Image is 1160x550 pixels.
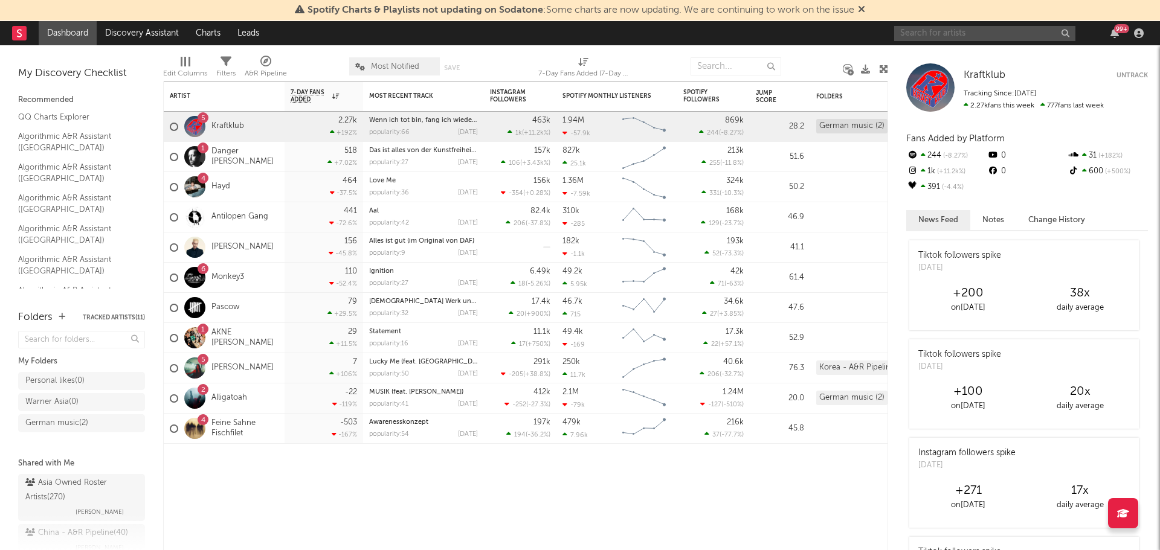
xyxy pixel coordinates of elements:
div: 869k [725,117,744,124]
div: +200 [912,286,1024,301]
div: 2.27k [338,117,357,124]
div: ( ) [504,400,550,408]
span: 244 [707,130,719,136]
span: -510 % [723,401,742,408]
input: Search for folders... [18,331,145,348]
div: 17.4k [532,298,550,305]
div: ( ) [701,219,744,227]
button: Tracked Artists(11) [83,315,145,321]
a: QQ Charts Explorer [18,110,133,124]
span: +182 % [1097,153,1123,159]
a: Alligatoah [211,393,247,403]
span: +11.2k % [524,130,549,136]
div: ( ) [501,189,550,197]
span: Spotify Charts & Playlists not updating on Sodatone [308,5,543,15]
div: 17.3k [726,328,744,336]
div: [DATE] [918,459,1016,472]
div: +100 [912,385,1024,399]
span: -10.3 % [721,190,742,197]
span: 37 [712,432,720,438]
a: [PERSON_NAME] [211,363,274,373]
span: +0.28 % [525,190,549,197]
button: News Feed [906,210,970,230]
svg: Chart title [617,414,671,444]
span: 206 [514,220,526,227]
div: popularity: 50 [369,371,409,377]
div: 1k [906,164,987,179]
span: -32.7 % [721,371,742,378]
a: Lucky Me (feat. [GEOGRAPHIC_DATA]) [369,359,489,365]
span: [PERSON_NAME] [76,505,124,519]
a: Algorithmic A&R Assistant ([GEOGRAPHIC_DATA]) [18,253,133,278]
div: 82.4k [530,207,550,215]
div: German music (2) [816,391,888,405]
div: 20.0 [756,391,804,406]
span: 52 [712,251,720,257]
svg: Chart title [617,383,671,414]
div: -79k [562,401,585,409]
span: 27 [710,311,717,318]
div: Edit Columns [163,51,207,86]
div: 157k [534,147,550,155]
input: Search for artists [894,26,1075,41]
div: ( ) [507,129,550,136]
div: 391 [906,179,987,195]
div: [DATE] [458,129,478,136]
span: Most Notified [371,63,419,71]
div: -285 [562,220,585,228]
div: ( ) [511,280,550,287]
svg: Chart title [617,172,671,202]
a: Algorithmic A&R Assistant ([GEOGRAPHIC_DATA]) [18,222,133,247]
a: Warner Asia(0) [18,393,145,411]
div: 42k [730,267,744,275]
span: +750 % [527,341,549,348]
button: Untrack [1116,69,1148,82]
div: -37.5 % [330,189,357,197]
div: 463k [532,117,550,124]
div: Alles ist gut (im Original von DAF) [369,238,478,245]
span: -5.26 % [527,281,549,287]
div: popularity: 66 [369,129,410,136]
a: AKNE [PERSON_NAME] [211,328,279,348]
div: 0 [987,148,1067,164]
span: -27.3 % [528,401,549,408]
div: 49.4k [562,328,583,336]
div: -169 [562,341,585,348]
a: [DEMOGRAPHIC_DATA] Werk und Teufels Beitrag [369,298,524,305]
svg: Chart title [617,293,671,323]
div: Gottes Werk und Teufels Beitrag [369,298,478,305]
div: [DATE] [458,341,478,347]
div: 50.2 [756,180,804,194]
div: 31 [1068,148,1148,164]
a: Asia Owned Roster Artists(270)[PERSON_NAME] [18,474,145,521]
div: 38 x [1024,286,1136,301]
span: +57.1 % [720,341,742,348]
div: ( ) [700,370,744,378]
div: Aal [369,208,478,214]
div: 1.36M [562,177,584,185]
a: Monkey3 [211,272,244,283]
div: -22 [345,388,357,396]
button: Change History [1016,210,1097,230]
div: Filters [216,51,236,86]
div: 7.96k [562,431,588,439]
a: Hayd [211,182,230,192]
span: 7-Day Fans Added [291,89,329,103]
div: 7-Day Fans Added (7-Day Fans Added) [538,51,629,86]
span: -77.7 % [721,432,742,438]
div: 324k [726,177,744,185]
a: Ignition [369,268,394,275]
span: +3.85 % [719,311,742,318]
a: Algorithmic A&R Assistant ([GEOGRAPHIC_DATA]) [18,284,133,309]
div: 28.2 [756,120,804,134]
div: Filters [216,66,236,81]
div: 25.1k [562,159,586,167]
div: 250k [562,358,580,366]
div: Lucky Me (feat. Wonstein) [369,359,478,365]
div: +106 % [329,370,357,378]
div: ( ) [511,340,550,348]
span: -205 [509,371,523,378]
div: 99 + [1114,24,1129,33]
a: Wenn ich tot bin, fang ich wieder an [369,117,484,124]
a: Pascow [211,302,239,313]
